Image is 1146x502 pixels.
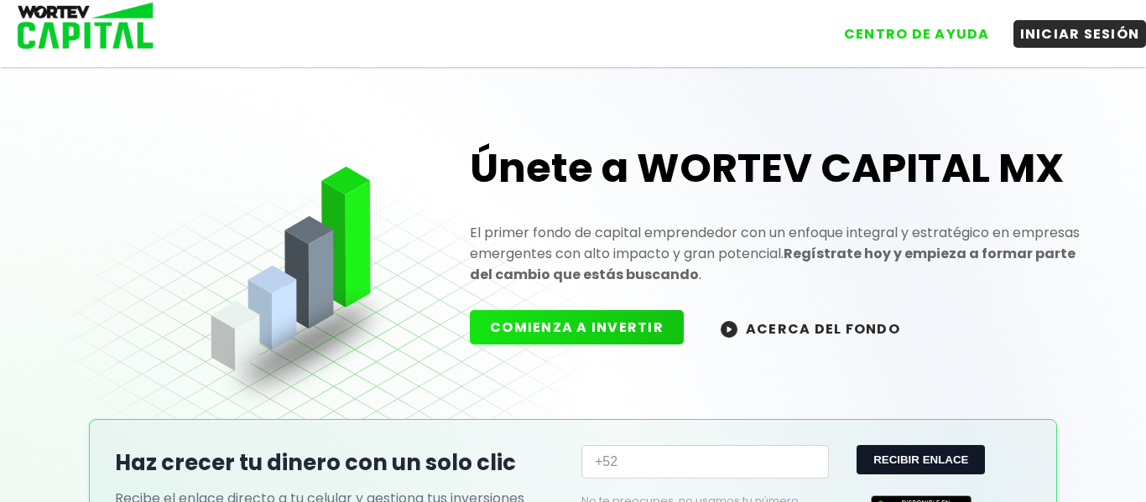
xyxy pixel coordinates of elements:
button: COMIENZA A INVERTIR [470,310,684,344]
p: El primer fondo de capital emprendedor con un enfoque integral y estratégico en empresas emergent... [470,222,1089,285]
h1: Únete a WORTEV CAPITAL MX [470,142,1089,195]
a: CENTRO DE AYUDA [820,8,997,48]
h2: Haz crecer tu dinero con un solo clic [115,447,565,479]
strong: Regístrate hoy y empieza a formar parte del cambio que estás buscando [470,244,1076,284]
button: RECIBIR ENLACE [857,445,985,474]
button: ACERCA DEL FONDO [701,310,920,346]
button: CENTRO DE AYUDA [837,20,997,48]
img: wortev-capital-acerca-del-fondo [721,321,737,338]
a: COMIENZA A INVERTIR [470,318,701,337]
